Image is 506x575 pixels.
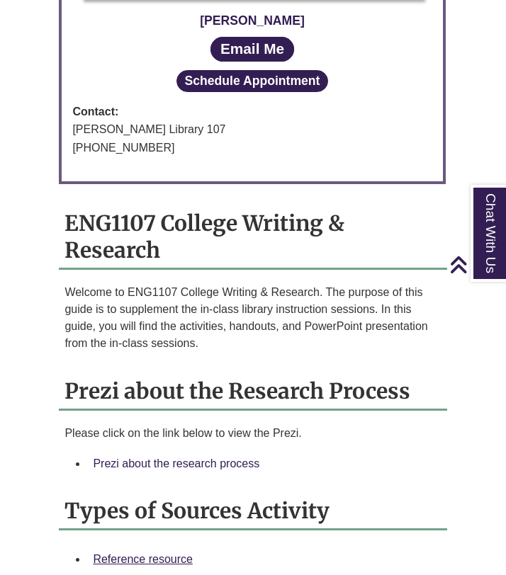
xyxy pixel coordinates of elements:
div: [PERSON_NAME] Library 107 [72,120,432,139]
a: Back to Top [449,255,502,274]
div: [PERSON_NAME] [72,11,432,30]
a: Email Me [210,37,293,62]
h2: ENG1107 College Writing & Research [59,205,446,270]
button: Schedule Appointment [176,70,328,92]
p: Please click on the link below to view the Prezi. [64,425,441,442]
h2: Prezi about the Research Process [59,373,446,411]
div: [PHONE_NUMBER] [72,139,432,157]
a: Prezi about the research process [93,457,259,469]
p: Welcome to ENG1107 College Writing & Research. The purpose of this guide is to supplement the in-... [64,284,441,352]
a: Reference resource [93,553,193,565]
h2: Types of Sources Activity [59,493,446,530]
strong: Contact: [72,103,432,121]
